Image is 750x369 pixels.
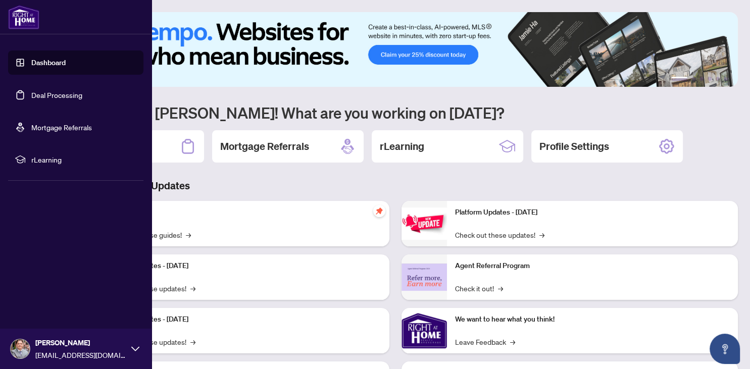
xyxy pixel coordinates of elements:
[498,283,503,294] span: →
[510,336,515,347] span: →
[35,349,126,360] span: [EMAIL_ADDRESS][DOMAIN_NAME]
[186,229,191,240] span: →
[708,77,712,81] button: 4
[539,229,544,240] span: →
[716,77,720,81] button: 5
[31,154,136,165] span: rLearning
[455,260,730,272] p: Agent Referral Program
[402,308,447,353] img: We want to hear what you think!
[455,336,515,347] a: Leave Feedback→
[8,5,39,29] img: logo
[220,139,309,153] h2: Mortgage Referrals
[455,207,730,218] p: Platform Updates - [DATE]
[31,123,92,132] a: Mortgage Referrals
[190,336,195,347] span: →
[106,314,381,325] p: Platform Updates - [DATE]
[53,103,738,122] h1: Welcome back [PERSON_NAME]! What are you working on [DATE]?
[106,260,381,272] p: Platform Updates - [DATE]
[539,139,609,153] h2: Profile Settings
[691,77,695,81] button: 2
[402,263,447,291] img: Agent Referral Program
[724,77,728,81] button: 6
[455,229,544,240] a: Check out these updates!→
[455,283,503,294] a: Check it out!→
[35,337,126,348] span: [PERSON_NAME]
[31,90,82,99] a: Deal Processing
[106,207,381,218] p: Self-Help
[190,283,195,294] span: →
[53,12,738,87] img: Slide 0
[373,205,385,217] span: pushpin
[380,139,424,153] h2: rLearning
[11,339,30,358] img: Profile Icon
[671,77,687,81] button: 1
[699,77,704,81] button: 3
[455,314,730,325] p: We want to hear what you think!
[710,334,740,364] button: Open asap
[53,179,738,193] h3: Brokerage & Industry Updates
[402,207,447,239] img: Platform Updates - June 23, 2025
[31,58,66,67] a: Dashboard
